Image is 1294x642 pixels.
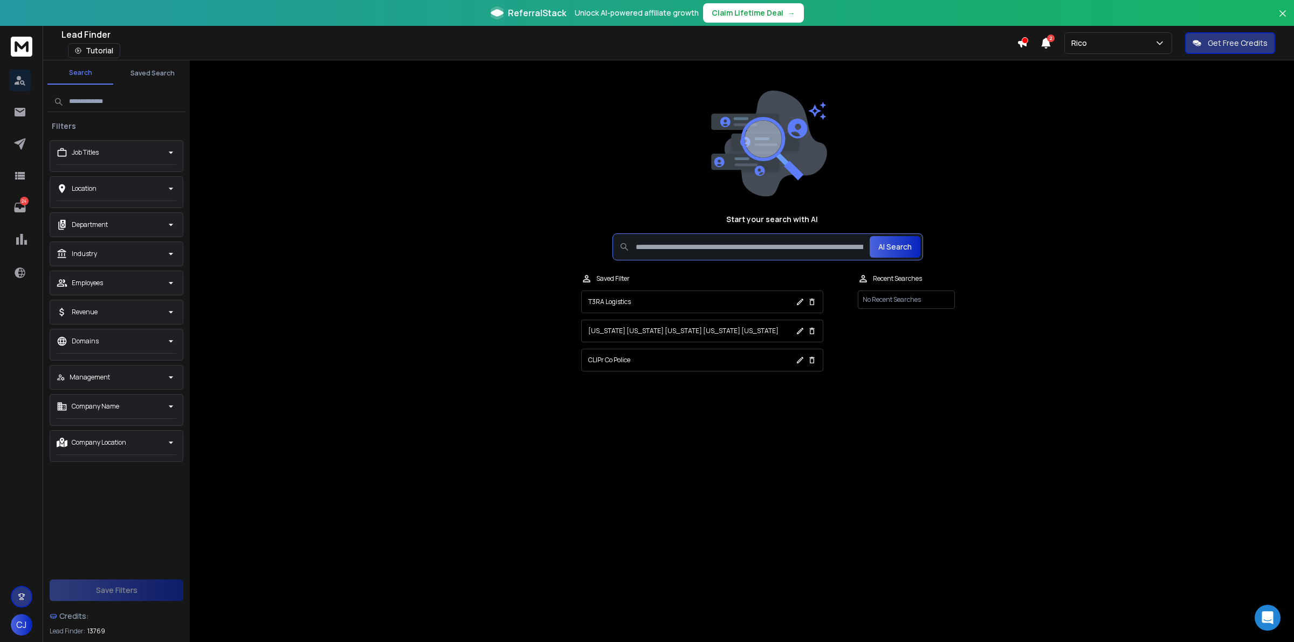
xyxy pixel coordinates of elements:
[588,356,630,364] p: CLIPr Co Police
[72,308,98,316] p: Revenue
[59,611,89,622] span: Credits:
[1208,38,1268,49] p: Get Free Credits
[726,214,818,225] h1: Start your search with AI
[508,6,566,19] span: ReferralStack
[581,320,823,342] button: [US_STATE] [US_STATE] [US_STATE] [US_STATE] [US_STATE]
[703,3,804,23] button: Claim Lifetime Deal→
[61,28,1017,41] div: Lead Finder
[72,148,99,157] p: Job Titles
[72,184,97,193] p: Location
[20,197,29,205] p: 24
[70,373,110,382] p: Management
[50,605,183,627] a: Credits:
[870,236,920,258] button: AI Search
[575,8,699,18] p: Unlock AI-powered affiliate growth
[1047,34,1055,42] span: 2
[708,91,827,197] img: image
[858,291,955,309] p: No Recent Searches
[47,121,80,132] h3: Filters
[581,349,823,371] button: CLIPr Co Police
[72,402,119,411] p: Company Name
[788,8,795,18] span: →
[873,274,922,283] p: Recent Searches
[11,614,32,636] button: CJ
[1185,32,1275,54] button: Get Free Credits
[1255,605,1281,631] div: Open Intercom Messenger
[581,291,823,313] button: T3RA Logistics
[68,43,120,58] button: Tutorial
[1276,6,1290,32] button: Close banner
[1071,38,1091,49] p: Rico
[47,62,113,85] button: Search
[72,220,108,229] p: Department
[596,274,630,283] p: Saved Filter
[87,627,105,636] span: 13769
[50,627,85,636] p: Lead Finder:
[120,63,185,84] button: Saved Search
[588,327,779,335] p: [US_STATE] [US_STATE] [US_STATE] [US_STATE] [US_STATE]
[9,197,31,218] a: 24
[72,337,99,346] p: Domains
[588,298,631,306] p: T3RA Logistics
[72,250,97,258] p: Industry
[72,279,103,287] p: Employees
[72,438,126,447] p: Company Location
